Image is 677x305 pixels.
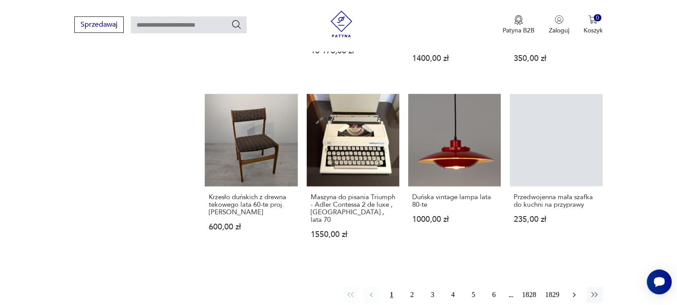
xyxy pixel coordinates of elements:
[205,94,297,256] a: Krzesło duńskich z drewna tekowego lata 60-te proj. Erik BuchKrzesło duńskich z drewna tekowego l...
[231,19,242,30] button: Szukaj
[74,22,124,28] a: Sprzedawaj
[510,94,602,256] a: Przedwojenna mała szafka do kuchni na przyprawyPrzedwojenna mała szafka do kuchni na przyprawy235...
[209,223,293,231] p: 600,00 zł
[503,26,535,35] p: Patyna B2B
[514,15,523,25] img: Ikona medalu
[555,15,563,24] img: Ikonka użytkownika
[584,26,603,35] p: Koszyk
[588,15,597,24] img: Ikona koszyka
[311,47,395,55] p: 10 178,00 zł
[408,94,501,256] a: Duńska vintage lampa lata 80-teDuńska vintage lampa lata 80-te1000,00 zł
[412,55,497,62] p: 1400,00 zł
[549,15,569,35] button: Zaloguj
[514,216,598,223] p: 235,00 zł
[74,16,124,33] button: Sprzedawaj
[425,287,441,303] button: 3
[307,94,399,256] a: Maszyna do pisania Triumph - Adler Contessa 2 de luxe , Niemcy , lata 70Maszyna do pisania Triump...
[594,14,601,22] div: 0
[584,15,603,35] button: 0Koszyk
[520,287,539,303] button: 1828
[412,193,497,209] h3: Duńska vintage lampa lata 80-te
[549,26,569,35] p: Zaloguj
[445,287,461,303] button: 4
[404,287,420,303] button: 2
[209,193,293,216] h3: Krzesło duńskich z drewna tekowego lata 60-te proj. [PERSON_NAME]
[514,193,598,209] h3: Przedwojenna mała szafka do kuchni na przyprawy
[647,269,672,294] iframe: Smartsupp widget button
[486,287,502,303] button: 6
[384,287,400,303] button: 1
[466,287,482,303] button: 5
[328,11,355,37] img: Patyna - sklep z meblami i dekoracjami vintage
[514,55,598,62] p: 350,00 zł
[543,287,562,303] button: 1829
[412,216,497,223] p: 1000,00 zł
[311,193,395,224] h3: Maszyna do pisania Triumph - Adler Contessa 2 de luxe , [GEOGRAPHIC_DATA] , lata 70
[503,15,535,35] a: Ikona medaluPatyna B2B
[503,15,535,35] button: Patyna B2B
[311,231,395,238] p: 1550,00 zł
